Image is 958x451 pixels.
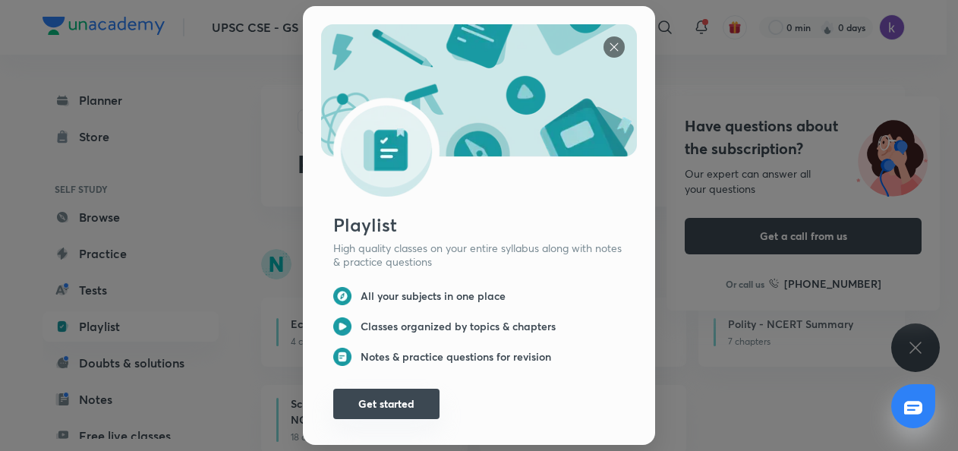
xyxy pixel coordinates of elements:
[361,350,551,364] h6: Notes & practice questions for revision
[361,320,556,333] h6: Classes organized by topics & chapters
[333,389,440,419] button: Get started
[321,24,637,197] img: syllabus
[333,211,637,238] div: Playlist
[333,348,351,366] img: syllabus
[333,317,351,336] img: syllabus
[333,241,625,269] p: High quality classes on your entire syllabus along with notes & practice questions
[361,289,506,303] h6: All your subjects in one place
[333,287,351,305] img: syllabus
[603,36,625,58] img: syllabus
